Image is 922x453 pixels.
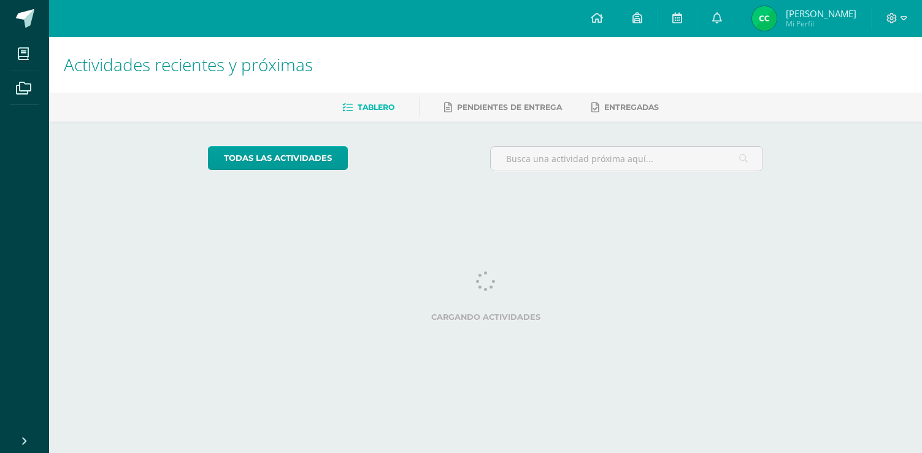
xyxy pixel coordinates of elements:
span: Mi Perfil [786,18,856,29]
input: Busca una actividad próxima aquí... [491,147,763,171]
a: todas las Actividades [208,146,348,170]
span: Entregadas [604,103,659,112]
span: Pendientes de entrega [457,103,562,112]
label: Cargando actividades [208,312,763,322]
a: Entregadas [591,98,659,117]
span: [PERSON_NAME] [786,7,856,20]
a: Tablero [342,98,394,117]
span: Tablero [358,103,394,112]
a: Pendientes de entrega [444,98,562,117]
img: c1481e751337a931ac92308e13e17d32.png [752,6,777,31]
span: Actividades recientes y próximas [64,53,313,76]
